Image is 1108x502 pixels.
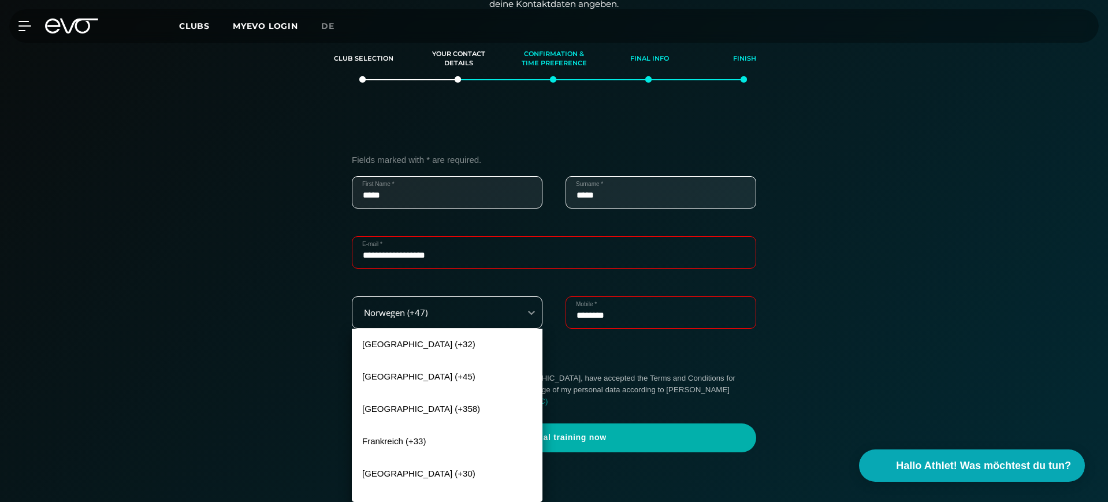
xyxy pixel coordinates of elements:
[321,20,348,33] a: de
[352,426,542,458] div: Frankreich (+33)
[233,21,298,31] a: MYEVO LOGIN
[859,449,1085,482] button: Hallo Athlet! Was möchtest du tun?
[712,43,778,75] div: Finish
[179,20,233,31] a: Clubs
[352,423,756,452] a: Get my trial training now
[426,43,492,75] div: Your contact details
[330,43,397,75] div: Club selection
[352,361,542,393] div: [GEOGRAPHIC_DATA] (+45)
[352,329,542,361] div: [GEOGRAPHIC_DATA] (+32)
[179,21,210,31] span: Clubs
[616,43,683,75] div: Final info
[354,308,512,318] div: Norwegen (+47)
[352,155,756,165] p: Fields marked with * are required.
[521,43,588,75] div: Confirmation & time preference
[896,458,1071,474] span: Hallo Athlet! Was möchtest du tun?
[380,432,728,444] span: Get my trial training now
[321,21,334,31] span: de
[352,393,542,426] div: [GEOGRAPHIC_DATA] (+358)
[352,458,542,490] div: [GEOGRAPHIC_DATA] (+30)
[378,373,756,407] label: I hereby confirm that I am at least [DEMOGRAPHIC_DATA], have accepted the Terms and Conditions fo...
